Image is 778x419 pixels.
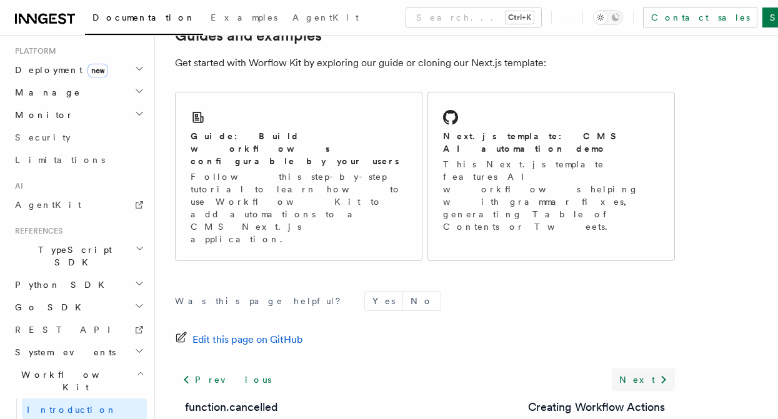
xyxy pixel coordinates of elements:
[10,363,147,398] button: Workflow Kit
[10,194,147,216] a: AgentKit
[406,7,541,27] button: Search...Ctrl+K
[10,109,74,121] span: Monitor
[643,7,757,27] a: Contact sales
[185,398,278,416] a: function.cancelled
[175,27,322,44] a: Guides and examples
[10,244,135,269] span: TypeScript SDK
[443,158,659,233] p: This Next.js template features AI workflows helping with grammar fixes, generating Table of Conte...
[403,292,441,310] button: No
[10,226,62,236] span: References
[10,301,89,313] span: Go SDK
[10,104,147,126] button: Monitor
[10,296,147,318] button: Go SDK
[10,341,147,363] button: System events
[427,92,675,261] a: Next.js template: CMS AI automation demoThis Next.js template features AI workflows helping with ...
[175,331,303,348] a: Edit this page on GitHub
[10,274,147,296] button: Python SDK
[10,81,147,104] button: Manage
[10,64,108,76] span: Deployment
[87,64,108,77] span: new
[10,346,116,358] span: System events
[85,4,203,35] a: Documentation
[203,4,285,34] a: Examples
[191,130,407,167] h2: Guide: Build workflows configurable by your users
[528,398,665,416] a: Creating Workflow Actions
[612,368,675,391] a: Next
[175,92,422,261] a: Guide: Build workflows configurable by your usersFollow this step-by-step tutorial to learn how t...
[191,170,407,245] p: Follow this step-by-step tutorial to learn how to use Workflow Kit to add automations to a CMS Ne...
[175,54,675,72] p: Get started with Worflow Kit by exploring our guide or cloning our Next.js template:
[15,325,121,335] span: REST API
[10,126,147,149] a: Security
[175,368,278,391] a: Previous
[10,149,147,171] a: Limitations
[10,59,147,81] button: Deploymentnew
[10,368,136,393] span: Workflow Kit
[92,12,196,22] span: Documentation
[15,132,71,142] span: Security
[285,4,366,34] a: AgentKit
[593,10,623,25] button: Toggle dark mode
[211,12,277,22] span: Examples
[15,155,105,165] span: Limitations
[365,292,402,310] button: Yes
[15,200,81,210] span: AgentKit
[27,405,117,415] span: Introduction
[175,295,349,307] p: Was this page helpful?
[506,11,534,24] kbd: Ctrl+K
[10,279,112,291] span: Python SDK
[10,239,147,274] button: TypeScript SDK
[10,46,56,56] span: Platform
[192,331,303,348] span: Edit this page on GitHub
[292,12,359,22] span: AgentKit
[10,318,147,341] a: REST API
[443,130,659,155] h2: Next.js template: CMS AI automation demo
[10,181,23,191] span: AI
[10,86,81,99] span: Manage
